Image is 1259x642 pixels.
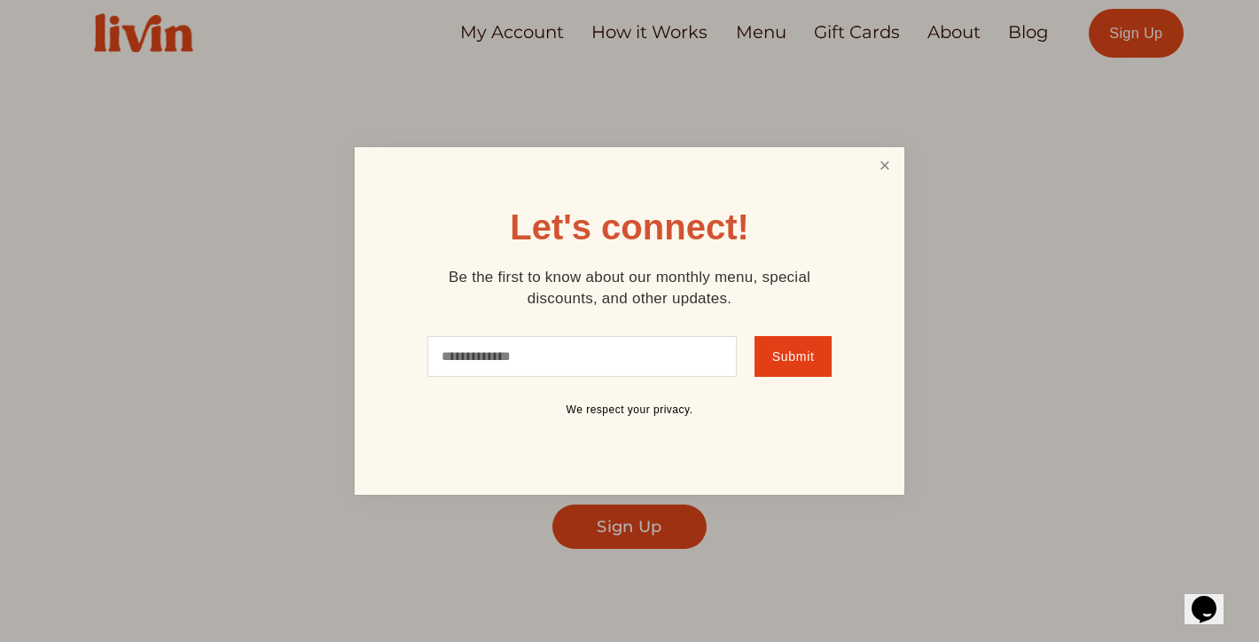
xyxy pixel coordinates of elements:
h1: Let's connect! [510,209,749,245]
span: Submit [772,349,815,364]
button: Submit [755,336,832,377]
a: Close [868,150,902,183]
p: Be the first to know about our monthly menu, special discounts, and other updates. [417,267,842,309]
iframe: chat widget [1185,571,1241,624]
p: We respect your privacy. [417,403,842,418]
